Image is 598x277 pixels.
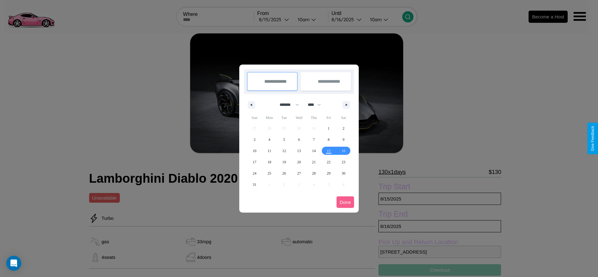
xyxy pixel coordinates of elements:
button: 12 [277,145,291,156]
span: 10 [253,145,256,156]
span: Fri [321,113,336,123]
span: 14 [312,145,316,156]
button: 19 [277,156,291,168]
button: 17 [247,156,262,168]
button: 22 [321,156,336,168]
span: 19 [282,156,286,168]
button: 3 [247,134,262,145]
span: 20 [297,156,301,168]
span: 12 [282,145,286,156]
button: 8 [321,134,336,145]
button: 6 [291,134,306,145]
button: 24 [247,168,262,179]
span: Wed [291,113,306,123]
span: Mon [262,113,276,123]
span: 9 [342,134,344,145]
span: 16 [342,145,345,156]
button: 25 [262,168,276,179]
button: 4 [262,134,276,145]
span: Tue [277,113,291,123]
span: 2 [342,123,344,134]
span: 27 [297,168,301,179]
span: 26 [282,168,286,179]
span: 30 [342,168,345,179]
button: 15 [321,145,336,156]
button: 14 [307,145,321,156]
div: Open Intercom Messenger [6,256,21,271]
span: 23 [342,156,345,168]
button: 27 [291,168,306,179]
span: 7 [313,134,315,145]
span: 4 [268,134,270,145]
span: 21 [312,156,316,168]
span: Sat [336,113,351,123]
span: 1 [328,123,330,134]
button: 11 [262,145,276,156]
button: 21 [307,156,321,168]
button: 13 [291,145,306,156]
button: 28 [307,168,321,179]
button: 1 [321,123,336,134]
span: 6 [298,134,300,145]
span: 22 [327,156,331,168]
span: 15 [327,145,331,156]
div: Give Feedback [590,126,595,151]
button: Done [337,196,354,208]
button: 9 [336,134,351,145]
span: 31 [253,179,256,190]
span: 3 [254,134,256,145]
button: 2 [336,123,351,134]
button: 16 [336,145,351,156]
button: 5 [277,134,291,145]
span: 8 [328,134,330,145]
span: 11 [267,145,271,156]
button: 30 [336,168,351,179]
span: 13 [297,145,301,156]
span: Thu [307,113,321,123]
span: 18 [267,156,271,168]
span: Sun [247,113,262,123]
span: 25 [267,168,271,179]
button: 29 [321,168,336,179]
span: 17 [253,156,256,168]
span: 24 [253,168,256,179]
button: 23 [336,156,351,168]
button: 20 [291,156,306,168]
button: 10 [247,145,262,156]
button: 31 [247,179,262,190]
button: 18 [262,156,276,168]
span: 5 [283,134,285,145]
button: 7 [307,134,321,145]
span: 28 [312,168,316,179]
span: 29 [327,168,331,179]
button: 26 [277,168,291,179]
